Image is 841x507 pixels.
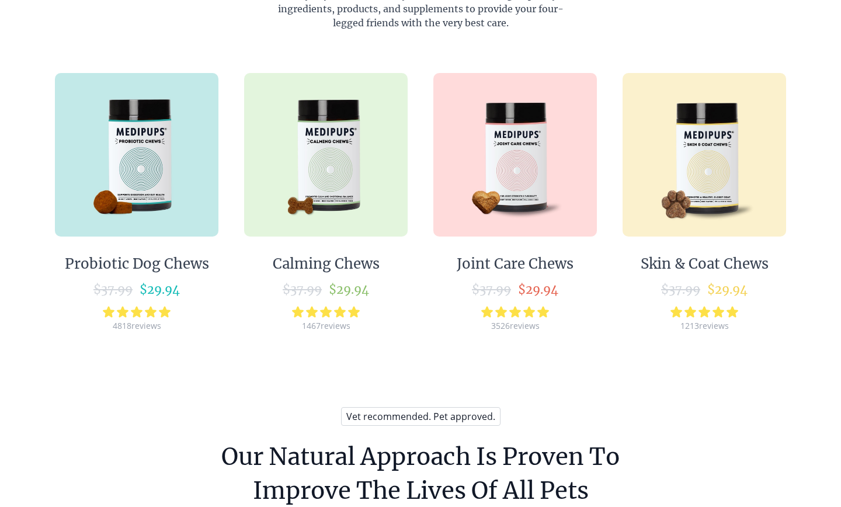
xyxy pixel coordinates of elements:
div: Probiotic Dog Chews [65,255,209,273]
h3: Vet recommended. Pet approved. [341,407,501,426]
a: Joint Care Chews - MedipupsJoint Care Chews$37.99$29.943526reviews [426,62,604,331]
img: Probiotic Dog Chews - Medipups [55,73,218,237]
span: $ 29.94 [329,282,369,297]
img: Joint Care Chews - Medipups [433,73,597,237]
div: 1467 reviews [302,320,350,331]
span: $ 29.94 [707,282,748,297]
div: 1213 reviews [680,320,729,331]
div: Skin & Coat Chews [641,255,769,273]
span: $ 37.99 [472,282,511,297]
div: Joint Care Chews [457,255,574,273]
img: Calming Chews - Medipups [244,73,408,237]
div: Calming Chews [273,255,380,273]
a: Skin & Coat Chews - MedipupsSkin & Coat Chews$37.99$29.941213reviews [615,62,794,331]
span: $ 37.99 [661,282,700,297]
img: Skin & Coat Chews - Medipups [623,73,786,237]
a: Probiotic Dog Chews - MedipupsProbiotic Dog Chews$37.99$29.944818reviews [47,62,226,331]
a: Calming Chews - MedipupsCalming Chews$37.99$29.941467reviews [237,62,415,331]
div: 4818 reviews [113,320,161,331]
div: 3526 reviews [491,320,540,331]
span: $ 37.99 [93,282,133,297]
span: $ 37.99 [283,282,322,297]
span: $ 29.94 [518,282,558,297]
span: $ 29.94 [140,282,180,297]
